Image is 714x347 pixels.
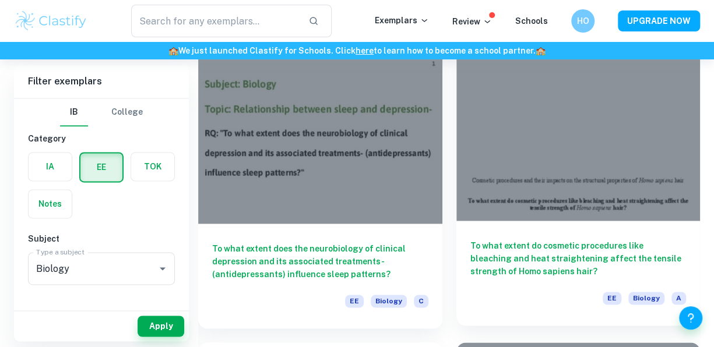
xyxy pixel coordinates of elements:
button: EE [80,153,122,181]
h6: We just launched Clastify for Schools. Click to learn how to become a school partner. [2,44,712,57]
button: UPGRADE NOW [618,10,700,31]
img: Clastify logo [14,9,88,33]
button: Open [154,260,171,277]
button: HO [571,9,595,33]
p: Review [452,15,492,28]
h6: Subject [28,232,175,245]
button: IA [29,153,72,180]
button: Help and Feedback [679,306,702,330]
span: 🏫 [168,46,178,55]
div: Filter type choice [60,98,143,126]
button: College [111,98,143,126]
a: To what extent do cosmetic procedures like bleaching and heat straightening affect the tensile st... [456,41,701,328]
span: EE [603,292,621,304]
button: IB [60,98,88,126]
span: Biology [628,292,664,304]
h6: Criteria [28,303,175,316]
span: C [414,295,428,307]
p: Exemplars [375,14,429,27]
span: EE [345,295,364,307]
h6: HO [576,15,590,27]
input: Search for any exemplars... [131,5,299,37]
a: To what extent does the neurobiology of clinical depression and its associated treatments- (antid... [198,41,442,328]
h6: Filter exemplars [14,65,189,98]
h6: To what extent do cosmetic procedures like bleaching and heat straightening affect the tensile st... [470,239,687,278]
h6: Category [28,132,175,145]
label: Type a subject [36,247,85,257]
a: Schools [515,16,548,26]
button: Apply [138,316,184,337]
a: here [356,46,374,55]
button: TOK [131,153,174,180]
span: Biology [371,295,407,307]
button: Notes [29,190,72,218]
span: 🏫 [536,46,546,55]
h6: To what extent does the neurobiology of clinical depression and its associated treatments- (antid... [212,242,428,281]
span: A [671,292,686,304]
